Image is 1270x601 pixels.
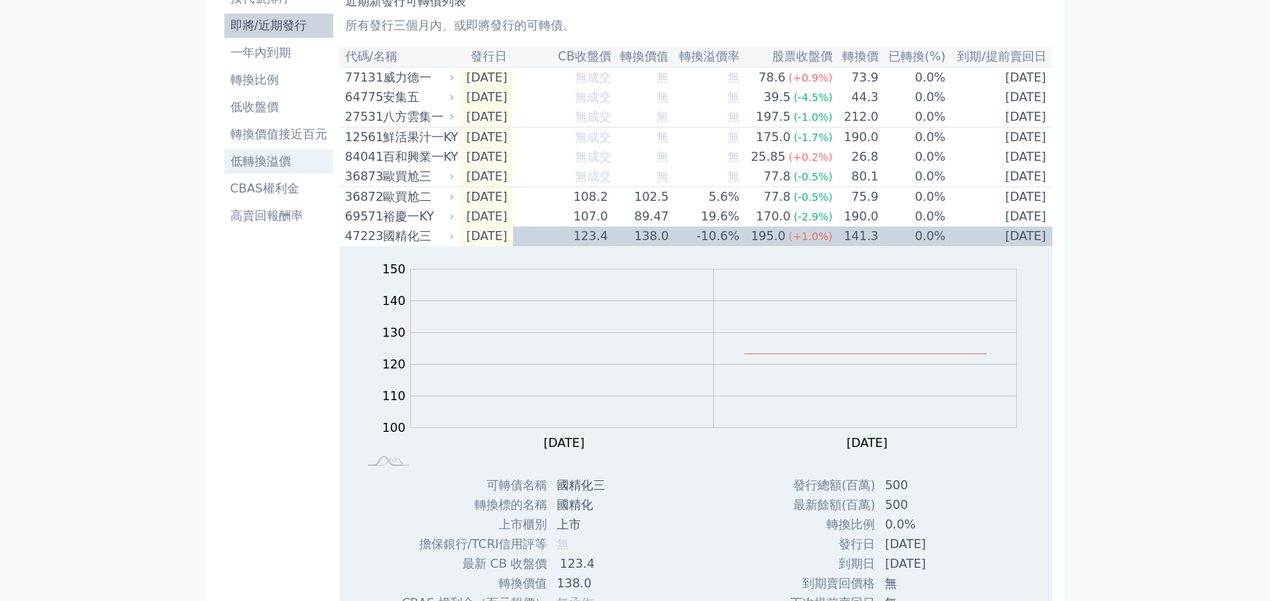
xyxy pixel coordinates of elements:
div: 36873 [345,168,379,186]
td: 0.0% [879,88,947,107]
div: 108.2 [570,188,611,206]
th: CB收盤價 [513,47,611,67]
td: 190.0 [833,207,879,227]
td: 0.0% [876,515,990,535]
span: 無 [728,130,740,144]
th: 到期/提前賣回日 [947,47,1052,67]
span: 無 [728,70,740,85]
td: 190.0 [833,128,879,148]
span: (-0.5%) [793,171,833,183]
td: [DATE] [947,107,1052,128]
td: 轉換比例 [777,515,876,535]
div: 64775 [345,88,379,106]
td: [DATE] [458,67,514,88]
a: 轉換比例 [224,68,333,92]
td: [DATE] [947,128,1052,148]
a: 一年內到期 [224,41,333,65]
td: 擔保銀行/TCRI信用評等 [401,535,548,554]
tspan: 100 [382,420,406,434]
div: 77131 [345,69,379,87]
td: [DATE] [458,207,514,227]
span: 無 [657,70,669,85]
div: 安集五 [383,88,452,106]
span: (-1.7%) [793,131,833,143]
span: 無 [657,130,669,144]
td: 無 [876,574,990,593]
th: 代碼/名稱 [339,47,458,67]
td: 可轉債名稱 [401,476,548,495]
td: 89.47 [612,207,670,227]
div: 裕慶一KY [383,208,452,226]
td: 發行日 [777,535,876,554]
div: 八方雲集一 [383,108,452,126]
td: [DATE] [876,554,990,574]
span: 無 [728,90,740,104]
td: [DATE] [458,147,514,167]
td: 5.6% [669,187,740,208]
td: [DATE] [947,187,1052,208]
td: [DATE] [947,207,1052,227]
span: 無 [657,169,669,183]
td: [DATE] [947,167,1052,187]
tspan: [DATE] [846,435,887,449]
div: 鮮活果汁一KY [383,128,452,146]
td: [DATE] [458,128,514,148]
td: 212.0 [833,107,879,128]
span: 無成交 [575,70,611,85]
td: 0.0% [879,187,947,208]
td: [DATE] [947,147,1052,167]
td: 轉換價值 [401,574,548,593]
div: 25.85 [748,148,789,166]
span: 無 [728,109,740,124]
td: 0.0% [879,227,947,246]
span: (-4.5%) [793,91,833,103]
th: 發行日 [458,47,514,67]
td: 138.0 [548,574,654,593]
td: 141.3 [833,227,879,246]
th: 股票收盤價 [740,47,833,67]
div: 百和興業一KY [383,148,452,166]
a: 低轉換溢價 [224,149,333,174]
td: 0.0% [879,147,947,167]
td: 0.0% [879,207,947,227]
td: 500 [876,476,990,495]
span: (+0.2%) [789,151,833,163]
td: 發行總額(百萬) [777,476,876,495]
a: 高賣回報酬率 [224,204,333,228]
tspan: 120 [382,356,406,371]
a: 轉換價值接近百元 [224,122,333,146]
div: 195.0 [748,227,789,245]
td: 0.0% [879,167,947,187]
iframe: Chat Widget [1194,529,1270,601]
div: 歐買尬三 [383,168,452,186]
span: (-0.5%) [793,191,833,203]
td: [DATE] [458,88,514,107]
span: (-1.0%) [793,111,833,123]
div: 威力德一 [383,69,452,87]
span: 無成交 [575,169,611,183]
div: 77.8 [761,188,794,206]
td: [DATE] [458,167,514,187]
tspan: 150 [382,261,406,276]
div: 47223 [345,227,379,245]
p: 所有發行三個月內、或即將發行的可轉債。 [345,17,1046,35]
td: 44.3 [833,88,879,107]
td: 轉換標的名稱 [401,495,548,515]
td: 到期日 [777,554,876,574]
span: 無 [657,90,669,104]
tspan: 110 [382,388,406,402]
td: [DATE] [458,227,514,246]
div: 39.5 [761,88,794,106]
a: CBAS權利金 [224,177,333,201]
td: 國精化三 [548,476,654,495]
span: (-2.9%) [793,211,833,223]
tspan: [DATE] [543,435,584,449]
td: [DATE] [458,107,514,128]
td: 最新 CB 收盤價 [401,554,548,574]
li: 低轉換溢價 [224,153,333,171]
span: 無成交 [575,109,611,124]
span: 無成交 [575,149,611,164]
span: 無 [728,149,740,164]
td: 0.0% [879,128,947,148]
a: 即將/近期發行 [224,14,333,38]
